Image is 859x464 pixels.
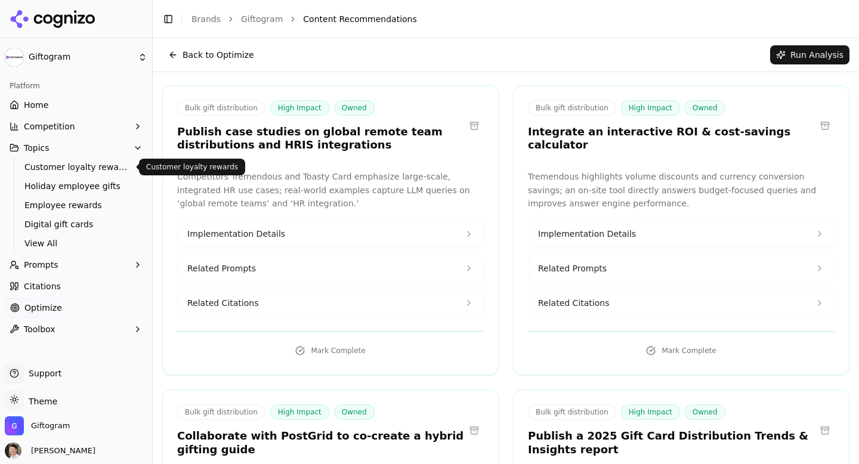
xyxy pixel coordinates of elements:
span: Implementation Details [538,228,636,240]
span: Bulk gift distribution [528,100,616,116]
button: Open user button [5,443,95,459]
a: Home [5,95,147,115]
a: Brands [191,14,221,24]
span: Support [24,367,61,379]
span: Citations [24,280,61,292]
h3: Publish case studies on global remote team distributions and HRIS integrations [177,125,465,152]
span: Related Prompts [538,262,607,274]
img: Giftogram [5,416,24,435]
h3: Integrate an interactive ROI & cost-savings calculator [528,125,815,152]
span: Owned [334,100,375,116]
span: Customer loyalty rewards [24,161,128,173]
button: Implementation Details [529,221,834,247]
span: Employee rewards [24,199,128,211]
span: Toolbox [24,323,55,335]
span: Owned [685,404,725,420]
span: Giftogram [31,420,70,431]
button: Related Prompts [178,255,483,282]
button: Topics [5,138,147,157]
span: Prompts [24,259,58,271]
span: Competition [24,120,75,132]
button: Related Prompts [529,255,834,282]
span: Owned [334,404,375,420]
span: Digital gift cards [24,218,128,230]
span: Related Prompts [187,262,256,274]
span: Bulk gift distribution [177,100,265,116]
span: High Impact [621,404,680,420]
h3: Collaborate with PostGrid to co-create a hybrid gifting guide [177,429,465,456]
span: Optimize [24,302,62,314]
span: Bulk gift distribution [177,404,265,420]
button: Back to Optimize [162,45,260,64]
a: Holiday employee gifts [20,178,133,194]
a: Citations [5,277,147,296]
button: Related Citations [178,290,483,316]
p: Competitors Tremendous and Toasty Card emphasize large-scale, integrated HR use cases; real-world... [177,170,484,211]
span: Related Citations [187,297,258,309]
button: Related Citations [529,290,834,316]
a: Digital gift cards [20,216,133,233]
span: Holiday employee gifts [24,180,128,192]
span: Related Citations [538,297,609,309]
span: Implementation Details [187,228,285,240]
a: Optimize [5,298,147,317]
div: Platform [5,76,147,95]
h3: Publish a 2025 Gift Card Distribution Trends & Insights report [528,429,815,456]
button: Mark Complete [528,341,835,360]
span: Theme [24,397,57,406]
button: Prompts [5,255,147,274]
span: High Impact [621,100,680,116]
p: Tremendous highlights volume discounts and currency conversion savings; an on-site tool directly ... [528,170,835,211]
nav: breadcrumb [191,13,826,25]
button: Competition [5,117,147,136]
button: Archive recommendation [815,116,835,135]
span: View All [24,237,128,249]
span: Owned [685,100,725,116]
button: Mark Complete [177,341,484,360]
span: Giftogram [29,52,133,63]
button: Open organization switcher [5,416,70,435]
button: Implementation Details [178,221,483,247]
button: Run Analysis [770,45,849,64]
button: Archive recommendation [465,116,484,135]
button: Toolbox [5,320,147,339]
span: [PERSON_NAME] [26,446,95,456]
span: Topics [24,142,50,154]
span: Bulk gift distribution [528,404,616,420]
button: Archive recommendation [465,421,484,440]
span: Content Recommendations [303,13,416,25]
span: High Impact [270,404,329,420]
button: Archive recommendation [815,421,835,440]
a: Customer loyalty rewards [20,159,133,175]
span: Home [24,99,48,111]
a: Employee rewards [20,197,133,214]
img: Jeff Gray [5,443,21,459]
a: Giftogram [241,13,283,25]
a: View All [20,235,133,252]
img: Giftogram [5,48,24,67]
p: Customer loyalty rewards [146,162,238,172]
span: High Impact [270,100,329,116]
